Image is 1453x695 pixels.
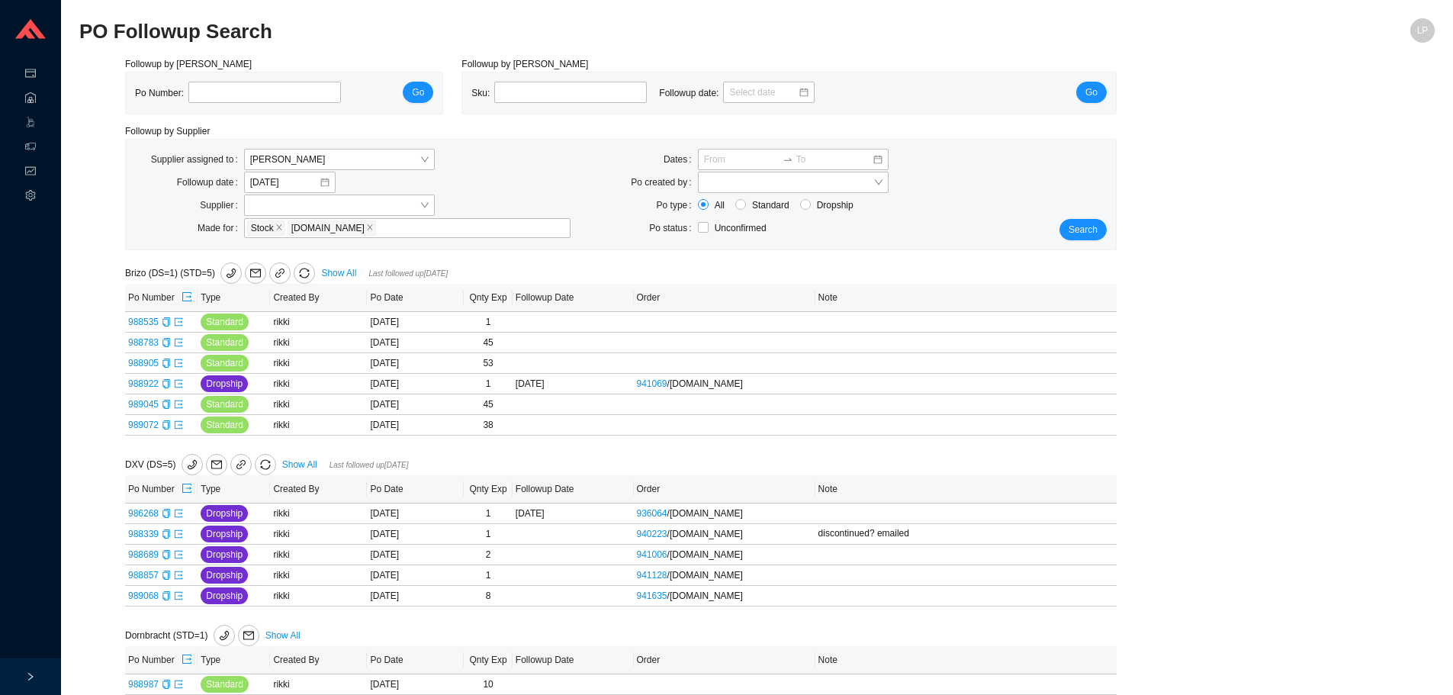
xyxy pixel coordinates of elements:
span: All [709,198,731,213]
td: [DATE] [367,545,464,565]
th: Po Number [125,646,198,674]
span: copy [162,338,171,347]
a: link [269,262,291,284]
td: / [DOMAIN_NAME] [634,374,815,394]
label: Supplier assigned to [151,149,244,170]
span: copy [162,591,171,600]
label: Supplier: [200,195,243,216]
span: Dropship [206,506,243,521]
td: rikki [270,586,367,607]
span: Dropship [206,588,243,603]
td: / [DOMAIN_NAME] [634,586,815,607]
span: Stock [247,220,285,236]
a: export [174,549,183,560]
td: [DATE] [367,674,464,695]
div: [DATE] [516,376,631,391]
span: QualityBath.com [288,220,376,236]
span: Standard [206,677,243,692]
button: export [181,649,193,671]
a: 988905 [128,358,159,368]
input: To [796,152,872,167]
th: Qnty Exp [464,475,512,504]
th: Type [198,284,270,312]
span: phone [221,268,241,278]
th: Po Date [367,646,464,674]
span: phone [182,459,202,470]
a: 941069 [637,378,667,389]
span: export [174,379,183,388]
label: Po created by: [631,172,697,193]
th: Followup Date [513,646,634,674]
span: Dropship [811,198,860,213]
button: Standard [201,417,249,433]
span: swap-right [783,154,793,165]
span: copy [162,317,171,327]
span: copy [162,509,171,518]
span: Go [412,85,424,100]
span: link [236,460,246,472]
button: Dropship [201,505,248,522]
button: Go [1076,82,1107,103]
a: export [174,337,183,348]
span: credit-card [25,63,36,87]
th: Note [815,284,1117,312]
span: Search [1069,222,1098,237]
th: Followup Date [513,475,634,504]
a: 988339 [128,529,159,539]
td: 53 [464,353,512,374]
span: Followup by Supplier [125,126,210,137]
span: export [182,654,192,666]
h2: PO Followup Search [79,18,1096,45]
span: Go [1085,85,1098,100]
div: Sku: Followup date: [471,82,827,105]
td: 45 [464,333,512,353]
th: Created By [270,475,367,504]
a: 988987 [128,679,159,690]
a: export [174,358,183,368]
span: Standard [206,356,243,371]
div: Copy [162,526,171,542]
th: Created By [270,646,367,674]
a: 941006 [637,549,667,560]
label: Po status: [649,217,697,239]
span: Dropship [206,547,243,562]
label: Made for: [198,217,244,239]
div: Copy [162,314,171,330]
td: / [DOMAIN_NAME] [634,545,815,565]
td: [DATE] [367,415,464,436]
div: [DATE] [516,506,631,521]
span: Layla Pincus [250,150,429,169]
button: export [181,287,193,308]
a: 989072 [128,420,159,430]
td: / [DOMAIN_NAME] [634,524,815,545]
input: 9/26/2025 [250,175,319,190]
td: [DATE] [367,524,464,545]
th: Type [198,646,270,674]
span: Dropship [206,376,243,391]
a: 941635 [637,590,667,601]
div: Copy [162,397,171,412]
td: [DATE] [367,374,464,394]
div: Copy [162,588,171,603]
button: Go [403,82,433,103]
span: export [174,529,183,539]
td: rikki [270,353,367,374]
a: Show All [321,268,356,278]
span: export [174,550,183,559]
a: export [174,570,183,581]
span: copy [162,359,171,368]
td: rikki [270,524,367,545]
td: 45 [464,394,512,415]
th: Followup Date [513,284,634,312]
span: Dropship [206,526,243,542]
td: [DATE] [367,333,464,353]
td: rikki [270,565,367,586]
button: Dropship [201,567,248,584]
td: 1 [464,504,512,524]
span: mail [207,459,227,470]
button: Standard [201,396,249,413]
div: Copy [162,335,171,350]
td: 1 [464,524,512,545]
span: LP [1417,18,1429,43]
span: Stock [251,221,274,235]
